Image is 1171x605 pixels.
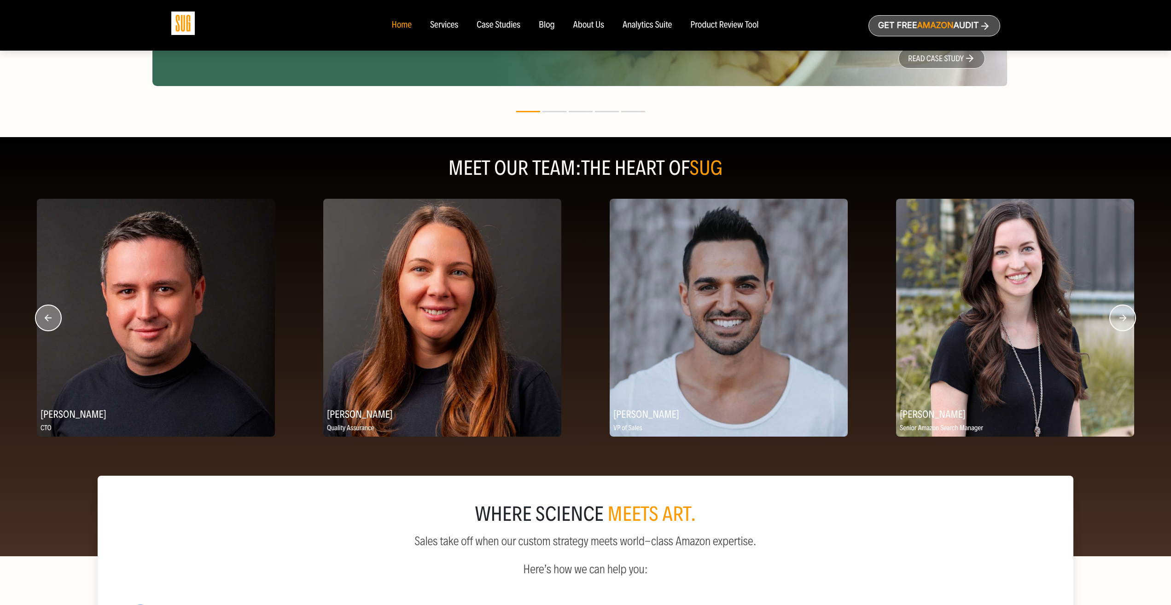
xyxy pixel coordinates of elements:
[37,199,275,437] img: Konstantin Komarov, CTO
[690,20,758,30] a: Product Review Tool
[607,502,696,526] span: meets art.
[896,423,1134,434] p: Senior Amazon Search Manager
[623,20,672,30] a: Analytics Suite
[323,405,561,423] h2: [PERSON_NAME]
[690,156,723,180] span: SUG
[323,199,561,437] img: Viktoriia Komarova, Quality Assurance
[120,555,1051,576] p: Here’s how we can help you:
[37,405,275,423] h2: [PERSON_NAME]
[610,405,848,423] h2: [PERSON_NAME]
[477,20,520,30] a: Case Studies
[896,199,1134,437] img: Rene Crandall, Senior Amazon Search Manager
[868,15,1000,36] a: Get freeAmazonAudit
[573,20,605,30] a: About Us
[610,199,848,437] img: Jeff Siddiqi, VP of Sales
[120,535,1051,548] p: Sales take off when our custom strategy meets world-class Amazon expertise.
[171,12,195,35] img: Sug
[430,20,458,30] a: Services
[391,20,411,30] a: Home
[539,20,555,30] a: Blog
[898,48,985,69] a: read case study
[917,21,953,30] span: Amazon
[896,405,1134,423] h2: [PERSON_NAME]
[610,423,848,434] p: VP of Sales
[323,423,561,434] p: Quality Assurance
[120,505,1051,524] div: where science
[37,423,275,434] p: CTO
